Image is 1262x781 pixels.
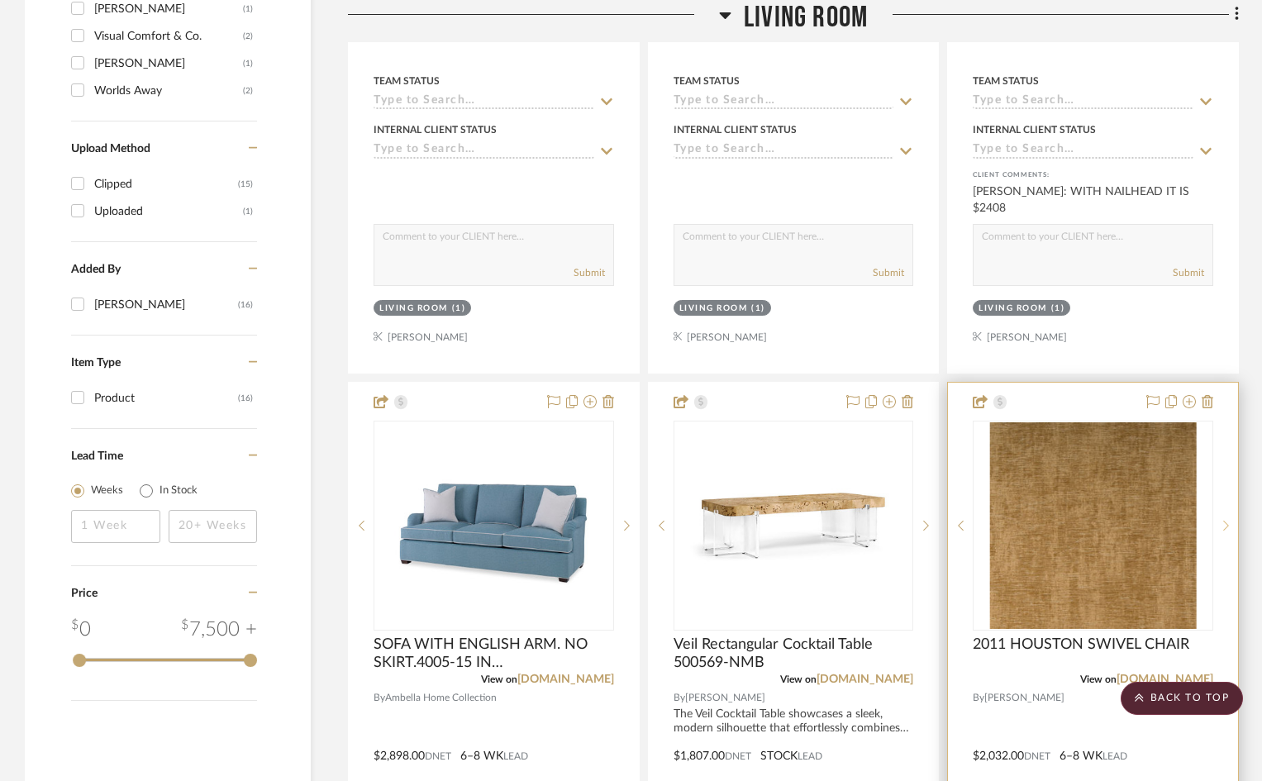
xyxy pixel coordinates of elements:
img: 2011 HOUSTON SWIVEL CHAIR [990,422,1197,629]
div: Team Status [374,74,440,88]
div: Living Room [679,302,748,315]
input: 20+ Weeks [169,510,258,543]
span: Lead Time [71,450,123,462]
div: [PERSON_NAME] [94,292,238,318]
span: 2011 HOUSTON SWIVEL CHAIR [973,636,1189,654]
button: Submit [873,265,904,280]
div: (15) [238,171,253,198]
span: Added By [71,264,121,275]
div: Internal Client Status [973,122,1096,137]
a: [DOMAIN_NAME] [517,674,614,685]
div: Internal Client Status [374,122,497,137]
a: [DOMAIN_NAME] [1117,674,1213,685]
div: Visual Comfort & Co. [94,23,243,50]
div: (1) [1051,302,1065,315]
input: Type to Search… [973,94,1193,110]
div: Internal Client Status [674,122,797,137]
div: [PERSON_NAME]: WITH NAILHEAD IT IS $2408 [973,183,1213,217]
span: View on [1080,674,1117,684]
div: Worlds Away [94,78,243,104]
span: By [674,690,685,706]
input: Type to Search… [973,143,1193,159]
span: Upload Method [71,143,150,155]
div: 1 [974,421,1212,630]
div: (1) [243,50,253,77]
div: [PERSON_NAME] [94,50,243,77]
img: SOFA WITH ENGLISH ARM. NO SKIRT.4005-15 IN Conley Cobalt 6349-53 & Solid Blue Contrast Welt [390,422,597,629]
scroll-to-top-button: BACK TO TOP [1121,682,1243,715]
div: Living Room [379,302,448,315]
input: Type to Search… [374,143,594,159]
div: 0 [71,615,91,645]
button: Submit [574,265,605,280]
input: Type to Search… [674,143,894,159]
div: (16) [238,385,253,412]
div: Product [94,385,238,412]
div: (2) [243,78,253,104]
span: View on [780,674,817,684]
label: Weeks [91,483,123,499]
div: (1) [243,198,253,225]
a: [DOMAIN_NAME] [817,674,913,685]
span: Ambella Home Collection [385,690,497,706]
span: By [973,690,984,706]
span: SOFA WITH ENGLISH ARM. NO SKIRT.4005-15 IN [PERSON_NAME] Cobalt 6349-53 & Solid Blue Contrast Welt [374,636,614,672]
div: Uploaded [94,198,243,225]
div: (1) [751,302,765,315]
div: Living Room [979,302,1047,315]
div: (2) [243,23,253,50]
div: 0 [674,421,913,630]
button: Submit [1173,265,1204,280]
div: (1) [452,302,466,315]
div: 7,500 + [181,615,257,645]
div: Team Status [973,74,1039,88]
span: [PERSON_NAME] [685,690,765,706]
span: By [374,690,385,706]
span: Veil Rectangular Cocktail Table 500569-NMB [674,636,914,672]
input: 1 Week [71,510,160,543]
span: Price [71,588,98,599]
input: Type to Search… [374,94,594,110]
input: Type to Search… [674,94,894,110]
div: Clipped [94,171,238,198]
div: (16) [238,292,253,318]
div: Team Status [674,74,740,88]
label: In Stock [160,483,198,499]
img: Veil Rectangular Cocktail Table 500569-NMB [690,422,897,629]
span: Item Type [71,357,121,369]
span: [PERSON_NAME] [984,690,1064,706]
span: View on [481,674,517,684]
